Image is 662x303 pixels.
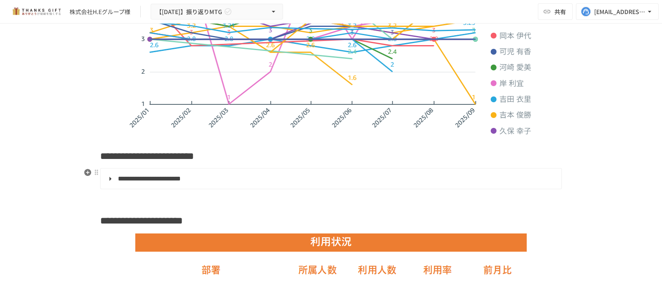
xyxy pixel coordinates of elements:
[151,4,283,20] button: 【[DATE]】振り返りMTG
[576,3,659,20] button: [EMAIL_ADDRESS][DOMAIN_NAME]
[70,7,130,16] div: 株式会社H.Eグループ様
[156,7,222,17] span: 【[DATE]】振り返りMTG
[594,7,645,17] div: [EMAIL_ADDRESS][DOMAIN_NAME]
[10,5,63,18] img: mMP1OxWUAhQbsRWCurg7vIHe5HqDpP7qZo7fRoNLXQh
[554,7,566,16] span: 共有
[538,3,573,20] button: 共有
